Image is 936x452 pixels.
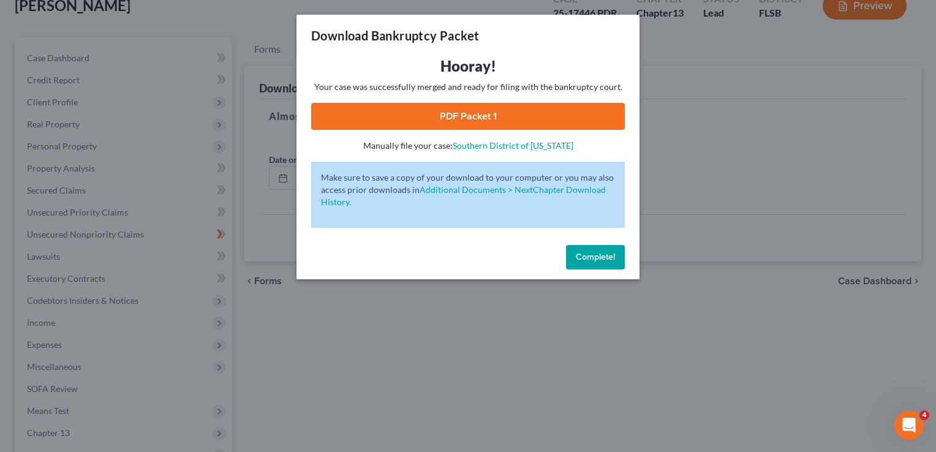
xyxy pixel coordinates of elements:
[894,410,924,440] iframe: Intercom live chat
[311,56,625,76] h3: Hooray!
[311,140,625,152] p: Manually file your case:
[321,184,606,207] a: Additional Documents > NextChapter Download History.
[566,245,625,269] button: Complete!
[311,27,479,44] h3: Download Bankruptcy Packet
[919,410,929,420] span: 4
[311,103,625,130] a: PDF Packet 1
[576,252,615,262] span: Complete!
[311,81,625,93] p: Your case was successfully merged and ready for filing with the bankruptcy court.
[453,140,573,151] a: Southern District of [US_STATE]
[321,171,615,208] p: Make sure to save a copy of your download to your computer or you may also access prior downloads in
